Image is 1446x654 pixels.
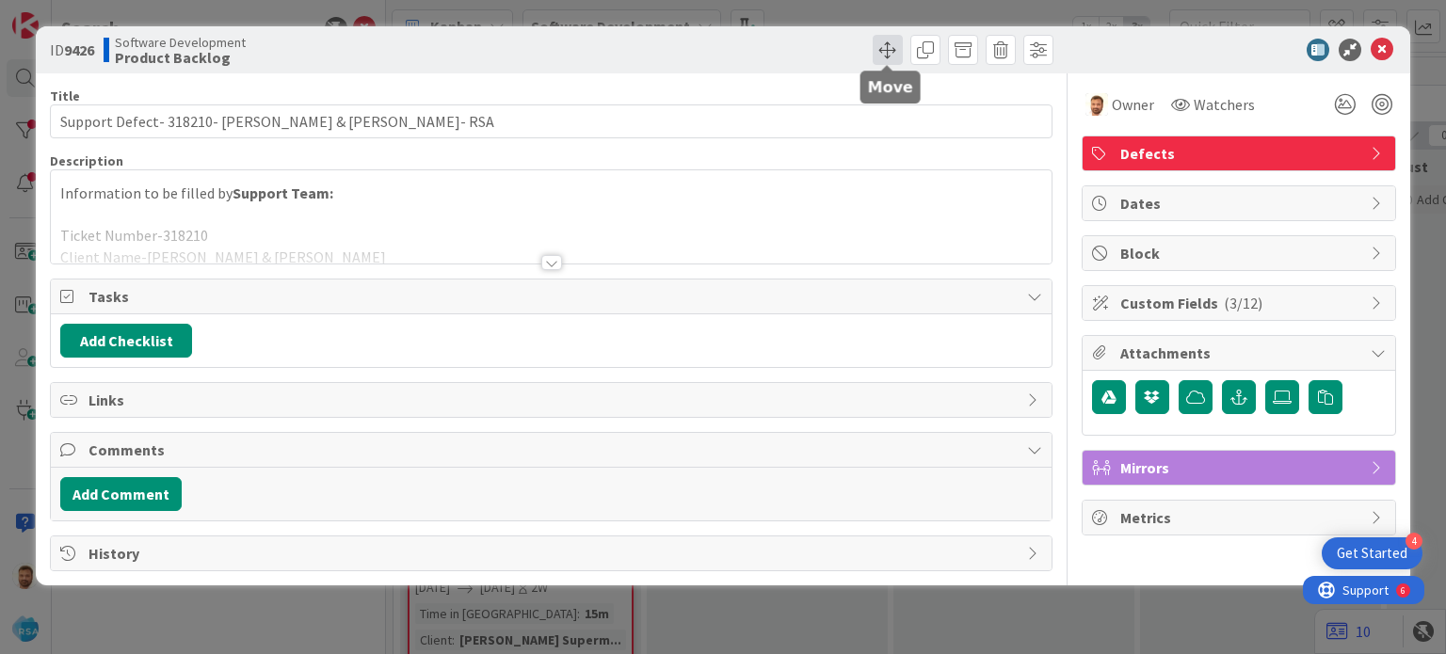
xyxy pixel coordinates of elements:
[868,78,913,96] h5: Move
[1120,292,1361,314] span: Custom Fields
[233,183,333,202] strong: Support Team:
[1120,242,1361,264] span: Block
[1406,533,1422,550] div: 4
[1120,506,1361,529] span: Metrics
[88,542,1017,565] span: History
[98,8,103,23] div: 6
[1322,537,1422,569] div: Open Get Started checklist, remaining modules: 4
[1337,544,1407,563] div: Get Started
[115,50,246,65] b: Product Backlog
[1120,342,1361,364] span: Attachments
[64,40,94,59] b: 9426
[1120,142,1361,165] span: Defects
[1112,93,1154,116] span: Owner
[60,477,182,511] button: Add Comment
[50,152,123,169] span: Description
[88,285,1017,308] span: Tasks
[60,183,1041,204] p: Information to be filled by
[50,104,1052,138] input: type card name here...
[88,439,1017,461] span: Comments
[1120,456,1361,479] span: Mirrors
[1085,93,1108,116] img: AS
[40,3,86,25] span: Support
[115,35,246,50] span: Software Development
[50,88,80,104] label: Title
[60,324,192,358] button: Add Checklist
[1224,294,1262,312] span: ( 3/12 )
[1194,93,1255,116] span: Watchers
[1120,192,1361,215] span: Dates
[88,389,1017,411] span: Links
[50,39,94,61] span: ID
